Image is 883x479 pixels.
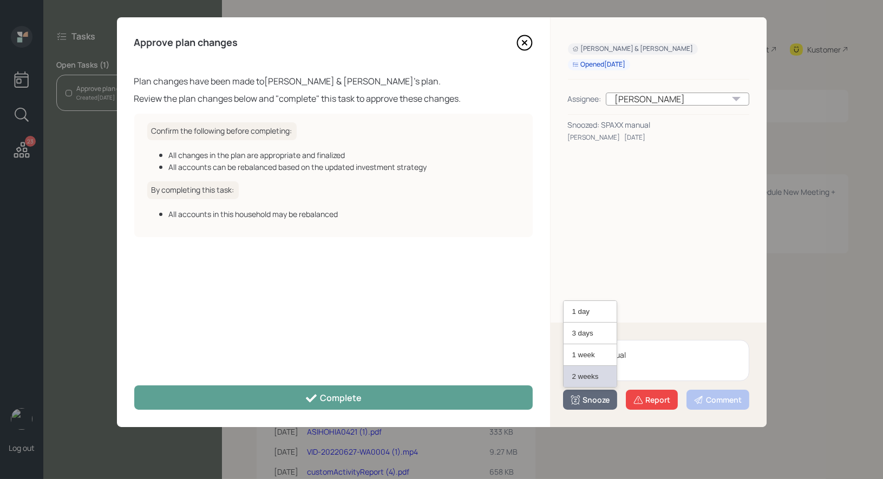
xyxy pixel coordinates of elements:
[134,75,533,88] div: Plan changes have been made to [PERSON_NAME] & [PERSON_NAME] 's plan.
[694,395,742,405] div: Comment
[134,37,238,49] h4: Approve plan changes
[568,119,749,130] div: Snoozed: SPAXX manual
[564,301,617,323] button: 1 day
[570,395,610,405] div: Snooze
[633,395,671,405] div: Report
[606,93,749,106] div: [PERSON_NAME]
[626,390,678,410] button: Report
[147,122,297,140] h6: Confirm the following before completing:
[568,93,601,104] div: Assignee:
[564,344,617,366] button: 1 week
[305,392,362,405] div: Complete
[572,60,626,69] div: Opened [DATE]
[686,390,749,410] button: Comment
[568,133,620,142] div: [PERSON_NAME]
[564,323,617,344] button: 3 days
[564,366,617,387] button: 2 weeks
[169,208,520,220] div: All accounts in this household may be rebalanced
[169,149,520,161] div: All changes in the plan are appropriate and finalized
[625,133,646,142] div: [DATE]
[572,44,694,54] div: [PERSON_NAME] & [PERSON_NAME]
[134,385,533,410] button: Complete
[563,390,617,410] button: Snooze
[169,161,520,173] div: All accounts can be rebalanced based on the updated investment strategy
[134,92,533,105] div: Review the plan changes below and "complete" this task to approve these changes.
[568,340,749,381] textarea: SPAXX manual
[147,181,239,199] h6: By completing this task:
